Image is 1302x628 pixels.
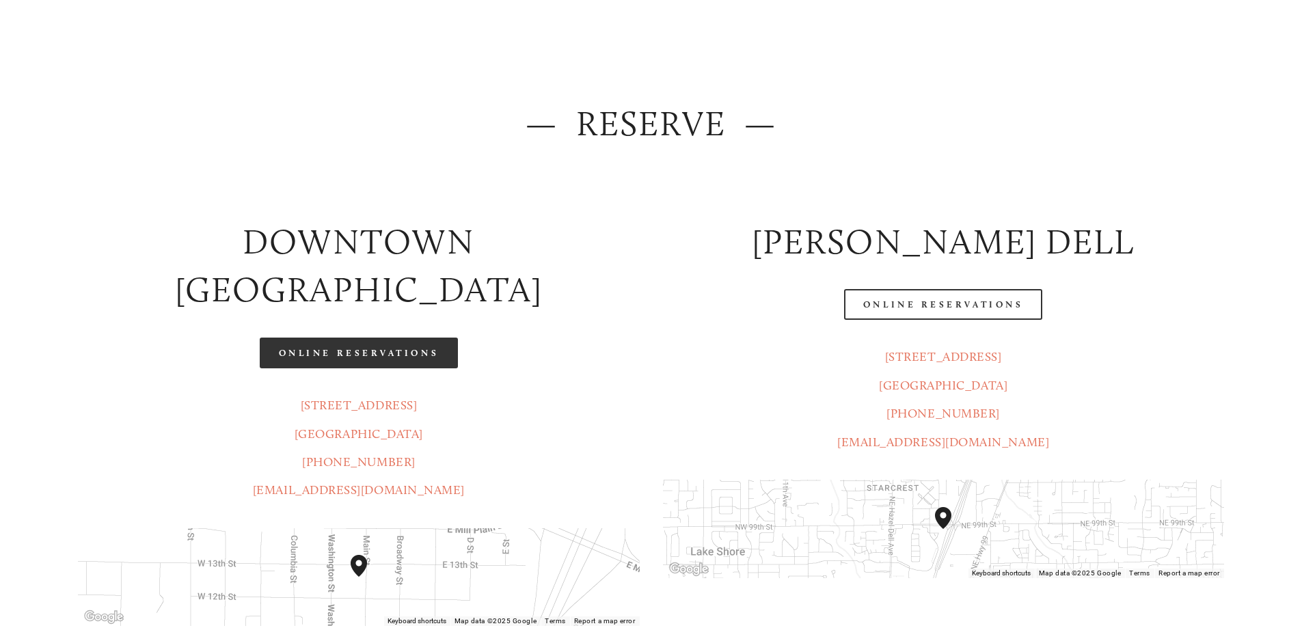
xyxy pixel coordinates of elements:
[78,100,1223,148] h2: — Reserve —
[885,349,1002,364] a: [STREET_ADDRESS]
[351,555,383,599] div: Amaro's Table 1220 Main Street vancouver, United States
[666,560,711,578] a: Open this area in Google Maps (opens a new window)
[260,338,458,368] a: Online Reservations
[253,482,465,497] a: [EMAIL_ADDRESS][DOMAIN_NAME]
[844,289,1042,320] a: Online Reservations
[455,617,537,625] span: Map data ©2025 Google
[301,398,418,413] a: [STREET_ADDRESS]
[1158,569,1220,577] a: Report a map error
[837,435,1049,450] a: [EMAIL_ADDRESS][DOMAIN_NAME]
[663,218,1224,267] h2: [PERSON_NAME] DELL
[1129,569,1150,577] a: Terms
[81,608,126,626] a: Open this area in Google Maps (opens a new window)
[78,218,639,315] h2: Downtown [GEOGRAPHIC_DATA]
[302,454,416,469] a: [PHONE_NUMBER]
[574,617,636,625] a: Report a map error
[1039,569,1121,577] span: Map data ©2025 Google
[81,608,126,626] img: Google
[972,569,1031,578] button: Keyboard shortcuts
[879,378,1007,393] a: [GEOGRAPHIC_DATA]
[886,406,1000,421] a: [PHONE_NUMBER]
[295,426,423,441] a: [GEOGRAPHIC_DATA]
[545,617,566,625] a: Terms
[935,507,968,551] div: Amaro's Table 816 Northeast 98th Circle Vancouver, WA, 98665, United States
[388,616,446,626] button: Keyboard shortcuts
[666,560,711,578] img: Google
